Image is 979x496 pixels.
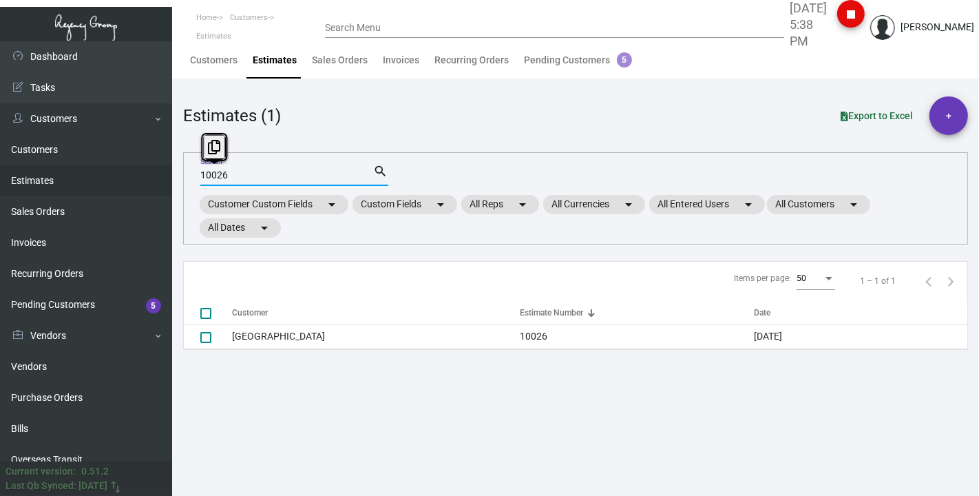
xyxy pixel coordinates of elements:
mat-chip: All Currencies [543,195,645,214]
mat-chip: All Entered Users [649,195,765,214]
td: [GEOGRAPHIC_DATA] [232,324,520,349]
mat-chip: All Reps [461,195,539,214]
td: 10026 [520,324,755,349]
span: Export to Excel [841,110,913,121]
div: Estimate Number [520,307,755,319]
i: stop [843,6,859,23]
mat-icon: search [374,163,388,180]
div: Current version: [6,464,76,479]
mat-chip: Customer Custom Fields [200,195,348,214]
mat-icon: arrow_drop_down [514,196,531,213]
div: Last Qb Synced: [DATE] [6,479,107,493]
div: Pending Customers [524,53,632,68]
span: 50 [797,273,806,283]
button: Previous page [918,270,940,292]
div: Customer [232,307,268,319]
mat-icon: arrow_drop_down [432,196,449,213]
img: admin@bootstrapmaster.com [870,15,895,40]
div: Date [754,307,967,319]
button: Export to Excel [830,103,924,128]
mat-chip: All Customers [767,195,870,214]
span: Home [196,13,217,22]
div: Estimates [253,53,297,68]
mat-icon: arrow_drop_down [740,196,757,213]
button: + [929,96,968,135]
span: Estimates [196,32,231,41]
mat-select: Items per page: [797,274,835,284]
mat-chip: All Dates [200,218,281,238]
mat-icon: arrow_drop_down [256,220,273,236]
div: [PERSON_NAME] [901,20,974,34]
mat-icon: arrow_drop_down [324,196,340,213]
div: Date [754,307,770,319]
mat-icon: arrow_drop_down [845,196,862,213]
div: Customer [232,307,520,319]
mat-icon: arrow_drop_down [620,196,637,213]
div: Sales Orders [312,53,368,68]
i: Copy [208,140,220,154]
span: + [946,96,951,135]
div: 1 – 1 of 1 [860,275,896,287]
div: Items per page: [734,272,791,285]
mat-chip: Custom Fields [352,195,457,214]
td: [DATE] [754,324,967,349]
div: Customers [190,53,238,68]
div: Estimate Number [520,307,583,319]
div: Estimates (1) [183,103,281,128]
div: Recurring Orders [434,53,509,68]
span: Customers [230,13,268,22]
button: Next page [940,270,962,292]
div: Invoices [383,53,419,68]
div: 0.51.2 [81,464,109,479]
